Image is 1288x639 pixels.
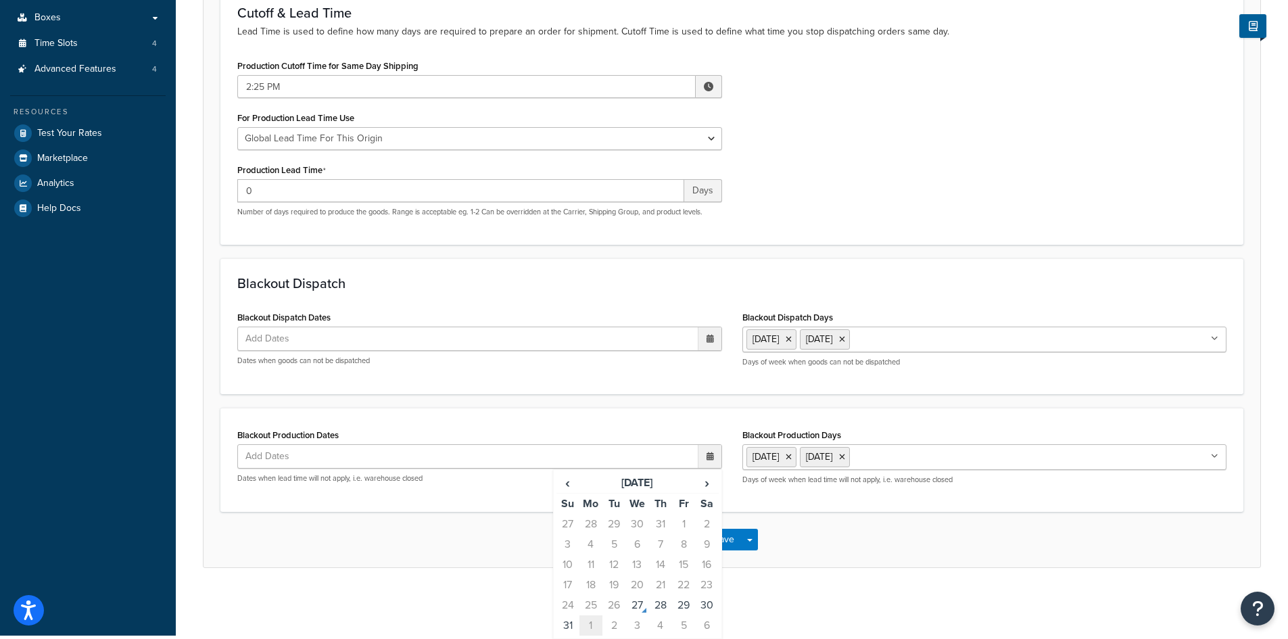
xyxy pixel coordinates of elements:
h3: Cutoff & Lead Time [237,5,1226,20]
td: 6 [695,615,718,636]
td: 23 [695,575,718,595]
span: Add Dates [241,327,306,350]
td: 5 [672,615,695,636]
td: 20 [625,575,648,595]
td: 28 [649,595,672,615]
td: 8 [672,534,695,554]
span: Analytics [37,178,74,189]
td: 27 [556,514,579,534]
span: 4 [152,64,157,75]
p: Dates when lead time will not apply, i.e. warehouse closed [237,473,722,483]
span: [DATE] [753,332,779,346]
span: Boxes [34,12,61,24]
th: [DATE] [579,473,695,494]
td: 28 [579,514,602,534]
h3: Blackout Dispatch [237,276,1226,291]
td: 4 [649,615,672,636]
th: Th [649,494,672,515]
p: Lead Time is used to define how many days are required to prepare an order for shipment. Cutoff T... [237,24,1226,39]
span: Days [684,179,722,202]
span: Test Your Rates [37,128,102,139]
button: Show Help Docs [1239,14,1266,38]
td: 31 [556,615,579,636]
td: 6 [625,534,648,554]
th: Sa [695,494,718,515]
span: Help Docs [37,203,81,214]
button: Open Resource Center [1241,592,1274,625]
div: Resources [10,106,166,118]
td: 10 [556,554,579,575]
label: Blackout Production Days [742,430,841,440]
td: 18 [579,575,602,595]
td: 3 [625,615,648,636]
td: 17 [556,575,579,595]
th: Mo [579,494,602,515]
span: › [696,473,717,492]
span: [DATE] [806,332,832,346]
td: 9 [695,534,718,554]
td: 1 [672,514,695,534]
span: [DATE] [753,450,779,464]
td: 2 [602,615,625,636]
td: 13 [625,554,648,575]
td: 5 [602,534,625,554]
a: Time Slots4 [10,31,166,56]
button: Save [706,529,742,550]
td: 12 [602,554,625,575]
span: Add Dates [241,445,306,468]
td: 30 [625,514,648,534]
span: Advanced Features [34,64,116,75]
td: 29 [672,595,695,615]
p: Number of days required to produce the goods. Range is acceptable eg. 1-2 Can be overridden at th... [237,207,722,217]
a: Test Your Rates [10,121,166,145]
th: We [625,494,648,515]
td: 25 [579,595,602,615]
li: Time Slots [10,31,166,56]
td: 29 [602,514,625,534]
td: 2 [695,514,718,534]
td: 21 [649,575,672,595]
td: 30 [695,595,718,615]
td: 11 [579,554,602,575]
th: Su [556,494,579,515]
label: For Production Lead Time Use [237,113,354,123]
td: 22 [672,575,695,595]
a: Boxes [10,5,166,30]
td: 24 [556,595,579,615]
span: [DATE] [806,450,832,464]
span: Time Slots [34,38,78,49]
th: Tu [602,494,625,515]
td: 19 [602,575,625,595]
p: Days of week when goods can not be dispatched [742,357,1227,367]
li: Advanced Features [10,57,166,82]
a: Help Docs [10,196,166,220]
label: Production Lead Time [237,165,326,176]
a: Analytics [10,171,166,195]
td: 14 [649,554,672,575]
td: 3 [556,534,579,554]
td: 1 [579,615,602,636]
td: 7 [649,534,672,554]
td: 15 [672,554,695,575]
p: Dates when goods can not be dispatched [237,356,722,366]
th: Fr [672,494,695,515]
td: 26 [602,595,625,615]
label: Production Cutoff Time for Same Day Shipping [237,61,419,71]
label: Blackout Dispatch Dates [237,312,331,323]
span: ‹ [557,473,579,492]
td: 4 [579,534,602,554]
td: 27 [625,595,648,615]
label: Blackout Dispatch Days [742,312,833,323]
td: 31 [649,514,672,534]
a: Marketplace [10,146,166,170]
span: Marketplace [37,153,88,164]
label: Blackout Production Dates [237,430,339,440]
p: Days of week when lead time will not apply, i.e. warehouse closed [742,475,1227,485]
a: Advanced Features4 [10,57,166,82]
td: 16 [695,554,718,575]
